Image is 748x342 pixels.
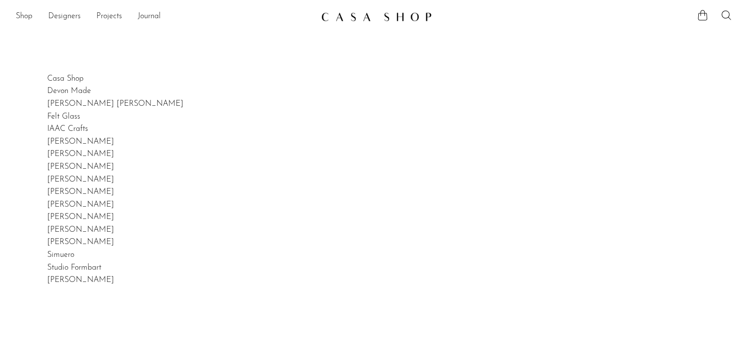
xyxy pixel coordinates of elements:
[47,176,114,184] a: [PERSON_NAME]
[16,8,313,25] nav: Desktop navigation
[47,163,114,171] a: [PERSON_NAME]
[47,125,88,133] a: IAAC Crafts
[47,87,91,95] a: Devon Made
[47,226,114,234] a: [PERSON_NAME]
[47,150,114,158] a: [PERSON_NAME]
[47,188,114,196] a: [PERSON_NAME]
[47,100,183,108] a: [PERSON_NAME] [PERSON_NAME]
[47,75,84,83] a: Casa Shop
[16,8,313,25] ul: NEW HEADER MENU
[138,10,161,23] a: Journal
[47,213,114,221] a: [PERSON_NAME]
[16,10,32,23] a: Shop
[47,251,74,259] a: Simuero
[96,10,122,23] a: Projects
[47,201,114,209] a: [PERSON_NAME]
[47,264,101,272] a: Studio Formbart
[47,238,114,246] a: [PERSON_NAME]
[47,113,80,121] a: Felt Glass
[47,276,114,284] a: [PERSON_NAME]
[48,10,81,23] a: Designers
[47,138,114,146] a: [PERSON_NAME]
